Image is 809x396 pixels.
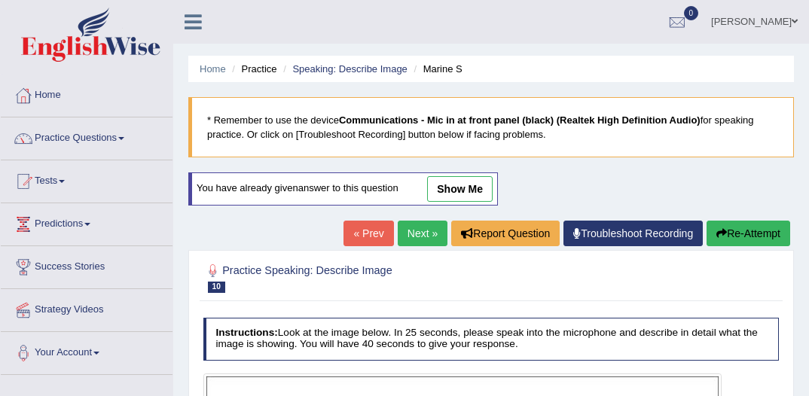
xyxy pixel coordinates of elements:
[208,282,225,293] span: 10
[188,172,498,206] div: You have already given answer to this question
[215,327,277,338] b: Instructions:
[1,332,172,370] a: Your Account
[292,63,407,75] a: Speaking: Describe Image
[410,62,462,76] li: Marine S
[1,160,172,198] a: Tests
[203,261,560,293] h2: Practice Speaking: Describe Image
[1,289,172,327] a: Strategy Videos
[1,117,172,155] a: Practice Questions
[1,75,172,112] a: Home
[707,221,790,246] button: Re-Attempt
[1,203,172,241] a: Predictions
[200,63,226,75] a: Home
[398,221,447,246] a: Next »
[339,114,701,126] b: Communications - Mic in at front panel (black) (Realtek High Definition Audio)
[203,318,780,361] h4: Look at the image below. In 25 seconds, please speak into the microphone and describe in detail w...
[451,221,560,246] button: Report Question
[563,221,703,246] a: Troubleshoot Recording
[228,62,276,76] li: Practice
[427,176,493,202] a: show me
[188,97,794,157] blockquote: * Remember to use the device for speaking practice. Or click on [Troubleshoot Recording] button b...
[343,221,393,246] a: « Prev
[1,246,172,284] a: Success Stories
[684,6,699,20] span: 0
